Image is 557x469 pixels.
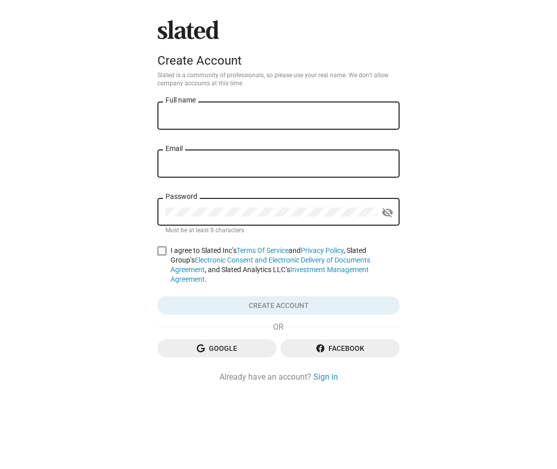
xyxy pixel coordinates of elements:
[301,246,344,254] a: Privacy Policy
[157,339,276,357] button: Google
[157,20,400,72] sl-branding: Create Account
[165,339,268,357] span: Google
[157,54,400,68] div: Create Account
[381,205,394,221] mat-icon: visibility_off
[377,202,398,223] button: Show password
[165,227,244,235] mat-hint: Must be at least 8 characters
[157,72,400,88] p: Slated is a community of professionals, so please use your real name. We don’t allow company acco...
[157,372,400,382] div: Already have an account?
[171,256,370,274] a: Electronic Consent and Electronic Delivery of Documents Agreement
[237,246,289,254] a: Terms Of Service
[313,372,338,382] a: Sign in
[171,246,400,284] span: I agree to Slated Inc’s and , Slated Group’s , and Slated Analytics LLC’s .
[281,339,400,357] button: Facebook
[289,339,392,357] span: Facebook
